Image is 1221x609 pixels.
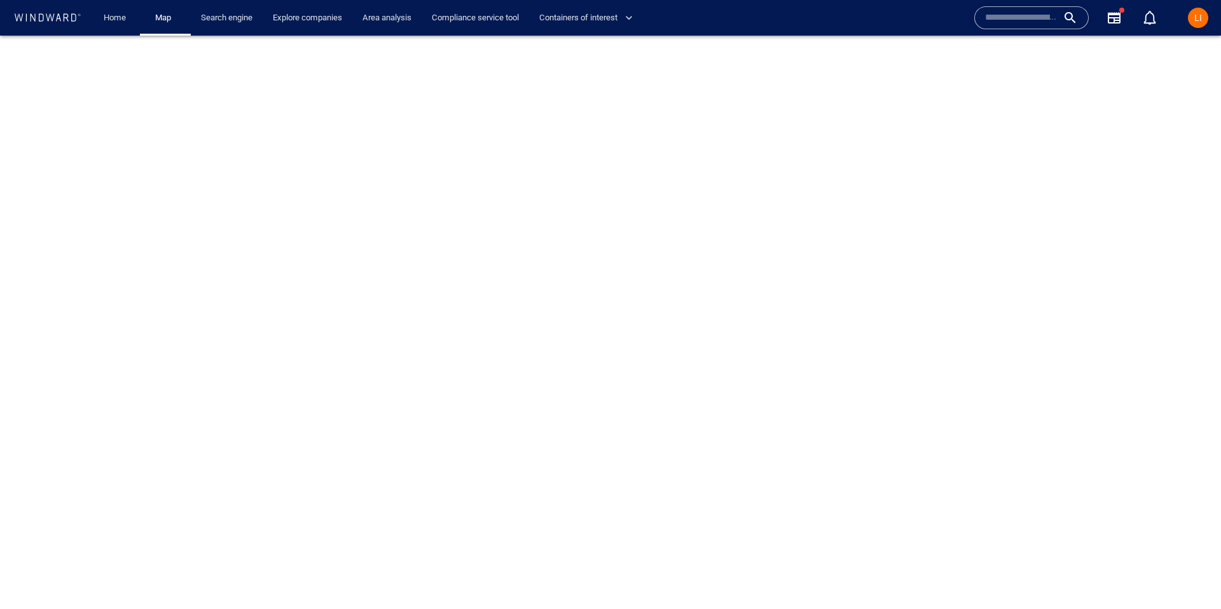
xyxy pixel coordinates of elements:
a: Map [150,7,181,29]
button: Containers of interest [534,7,644,29]
span: LI [1194,13,1202,23]
a: Home [99,7,131,29]
a: Search engine [196,7,258,29]
button: LI [1185,5,1211,31]
span: Containers of interest [539,11,633,25]
a: Compliance service tool [427,7,524,29]
button: Home [94,7,135,29]
a: Area analysis [357,7,417,29]
a: Explore companies [268,7,347,29]
div: Notification center [1142,10,1157,25]
iframe: Chat [1167,552,1211,599]
button: Map [145,7,186,29]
